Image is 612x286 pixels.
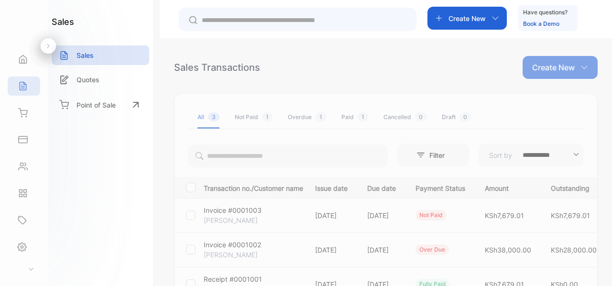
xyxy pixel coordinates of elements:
[485,246,531,254] span: KSh38,000.00
[551,181,597,193] p: Outstanding
[551,211,590,220] span: KSh7,679.01
[204,274,262,284] p: Receipt #0001001
[589,10,603,24] img: avatar
[11,261,25,275] img: profile
[341,113,368,121] div: Paid
[358,112,368,121] span: 1
[459,112,471,121] span: 0
[442,113,471,121] div: Draft
[52,94,149,115] a: Point of Sale
[76,75,99,85] p: Quotes
[235,113,273,121] div: Not Paid
[52,70,149,89] a: Quotes
[415,112,426,121] span: 0
[76,100,116,110] p: Point of Sale
[532,62,575,73] p: Create New
[367,210,396,220] p: [DATE]
[17,12,31,27] img: logo
[315,245,348,255] p: [DATE]
[76,50,94,60] p: Sales
[485,181,531,193] p: Amount
[479,143,584,166] button: Sort by
[367,245,396,255] p: [DATE]
[208,112,219,121] span: 3
[204,240,261,250] p: Invoice #0001002
[316,112,326,121] span: 1
[551,246,597,254] span: KSh28,000.00
[288,113,326,121] div: Overdue
[427,7,507,30] button: Create New
[204,250,258,260] p: [PERSON_NAME]
[52,45,149,65] a: Sales
[415,181,465,193] p: Payment Status
[52,15,74,28] h1: sales
[523,56,598,79] button: Create New
[262,112,273,121] span: 1
[485,211,524,220] span: KSh7,679.01
[589,7,603,30] button: avatar
[415,244,449,255] div: over due
[415,210,447,220] div: not paid
[523,20,559,27] a: Book a Demo
[572,246,612,286] iframe: LiveChat chat widget
[489,150,512,160] p: Sort by
[448,13,486,23] p: Create New
[523,8,568,17] p: Have questions?
[204,181,303,193] p: Transaction no./Customer name
[315,181,348,193] p: Issue date
[315,210,348,220] p: [DATE]
[383,113,426,121] div: Cancelled
[197,113,219,121] div: All
[204,205,262,215] p: Invoice #0001003
[204,215,258,225] p: [PERSON_NAME]
[367,181,396,193] p: Due date
[174,60,260,75] div: Sales Transactions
